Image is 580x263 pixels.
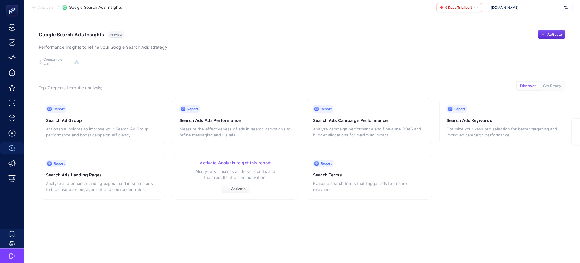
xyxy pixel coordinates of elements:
[46,180,158,192] p: Analyze and enhance landing pages used in search ads to increase user engagement and conversion r...
[187,107,198,111] span: Report
[179,126,291,138] p: Measure the effectiveness of ads in search campaigns to refine messaging and visuals
[39,153,165,200] a: ReportSearch Ads Landing PagesAnalyze and enhance landing pages used in search ads to increase us...
[179,168,291,180] p: Also you will access all these reports and their results after the activation.
[439,98,565,145] a: ReportSearch Ads KeywordsOptimize your keyword selection for better targeting and improved campai...
[543,84,561,88] span: Get Ready
[179,160,291,166] h3: Activate Analysis to get this report
[313,172,425,178] h3: Search Terms
[54,107,65,111] span: Report
[54,161,65,166] span: Report
[179,117,291,123] h3: Search Ads Ads Performance
[231,186,246,191] span: Activate
[306,98,432,145] a: ReportSearch Ads Campaign PerformanceAnalyze campaign performance and fine-tune ROAS and budget a...
[454,107,465,111] span: Report
[57,5,59,10] span: /
[46,126,158,138] p: Actionable insights to improve your Search Ad Group performance and boost campaign efficiency.
[46,117,158,123] h3: Search Ad Group
[39,31,104,38] h1: Google Search Ads Insights
[313,126,425,138] p: Analyze campaign performance and fine-tune ROAS and budget allocations for maximum impact.
[547,32,562,37] span: Activate
[446,117,558,123] h3: Search Ads Keywords
[313,180,425,192] p: Evaluate search terms that trigger ads to ensure relevance
[39,98,165,145] a: ReportSearch Ad GroupActionable insights to improve your Search Ad Group performance and boost ca...
[39,44,169,51] p: Performance insights to refine your Google Search Ads strategy.
[313,117,425,123] h3: Search Ads Campaign Performance
[38,5,54,10] span: Analysis
[559,242,574,257] iframe: Intercom live chat
[110,33,122,36] span: Preview
[69,5,122,10] span: Google Search Ads Insights
[540,82,565,90] button: Get Ready
[172,98,298,145] a: ReportSearch Ads Ads PerformanceMeasure the effectiveness of ads in search campaigns to refine me...
[446,126,558,138] p: Optimize your keyword selection for better targeting and improved campaign performance.
[491,5,562,10] span: [DOMAIN_NAME]
[221,184,250,194] button: Activate
[564,5,568,11] img: svg%3e
[538,30,565,39] button: Activate
[321,161,332,166] span: Report
[39,85,102,91] h3: Top 7 reports from the analysis;
[445,5,472,10] span: 0 Days Trial Left
[517,82,540,90] button: Discover
[321,107,332,111] span: Report
[172,153,298,200] a: Activate Analysis to get this reportAlso you will access all these reports andtheir results after...
[46,172,158,178] h3: Search Ads Landing Pages
[520,84,536,88] span: Discover
[43,57,71,67] span: Compatible with:
[306,153,432,200] a: ReportSearch TermsEvaluate search terms that trigger ads to ensure relevance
